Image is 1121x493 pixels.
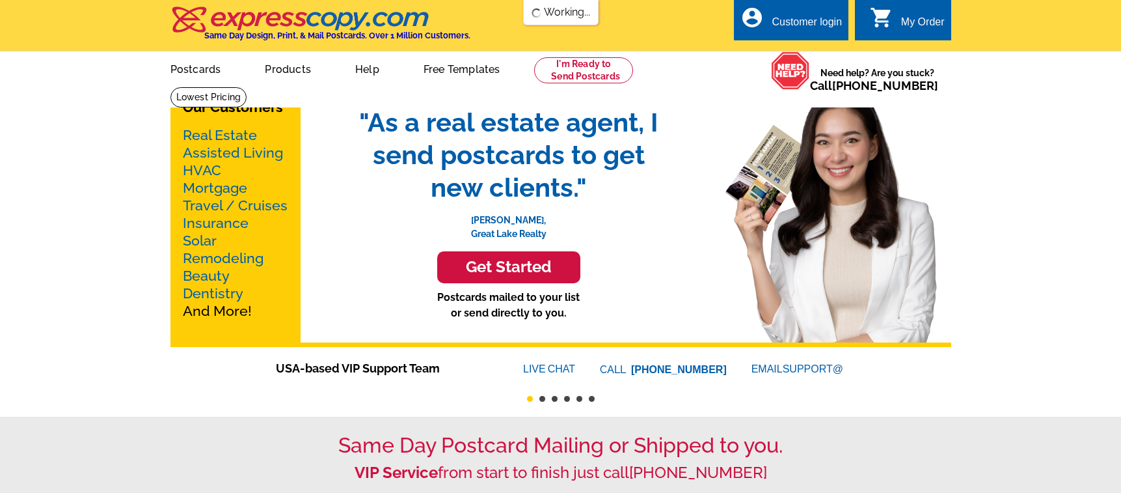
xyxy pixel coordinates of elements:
[183,180,247,196] a: Mortgage
[150,53,242,83] a: Postcards
[576,396,582,402] button: 5 of 6
[740,14,842,31] a: account_circle Customer login
[901,16,945,35] div: My Order
[832,79,938,92] a: [PHONE_NUMBER]
[600,362,628,378] font: CALL
[183,215,249,231] a: Insurance
[244,53,332,83] a: Products
[810,66,945,92] span: Need help? Are you stuck?
[276,359,484,377] span: USA-based VIP Support Team
[346,290,671,321] p: Postcards mailed to your list or send directly to you.
[183,268,230,284] a: Beauty
[453,258,564,277] h3: Get Started
[170,464,951,483] h2: from start to finish just call
[810,79,938,92] span: Call
[204,31,470,40] h4: Same Day Design, Print, & Mail Postcards. Over 1 Million Customers.
[564,396,570,402] button: 4 of 6
[783,361,845,377] font: SUPPORT@
[771,51,810,90] img: help
[346,251,671,283] a: Get Started
[772,16,842,35] div: Customer login
[403,53,521,83] a: Free Templates
[531,8,541,18] img: loading...
[870,6,893,29] i: shopping_cart
[183,197,288,214] a: Travel / Cruises
[346,204,671,241] p: [PERSON_NAME], Great Lake Realty
[523,363,575,374] a: LIVECHAT
[183,127,257,143] a: Real Estate
[334,53,400,83] a: Help
[183,162,221,178] a: HVAC
[631,364,727,375] a: [PHONE_NUMBER]
[183,126,288,320] p: And More!
[355,463,438,482] strong: VIP Service
[183,285,243,302] a: Dentistry
[740,6,764,29] i: account_circle
[527,396,533,402] button: 1 of 6
[870,14,945,31] a: shopping_cart My Order
[183,250,263,266] a: Remodeling
[183,232,217,249] a: Solar
[170,16,470,40] a: Same Day Design, Print, & Mail Postcards. Over 1 Million Customers.
[751,363,845,374] a: EMAILSUPPORT@
[629,463,767,482] a: [PHONE_NUMBER]
[183,145,283,161] a: Assisted Living
[523,361,548,377] font: LIVE
[552,396,558,402] button: 3 of 6
[170,433,951,458] h1: Same Day Postcard Mailing or Shipped to you.
[539,396,545,402] button: 2 of 6
[346,106,671,204] span: "As a real estate agent, I send postcards to get new clients."
[589,396,595,402] button: 6 of 6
